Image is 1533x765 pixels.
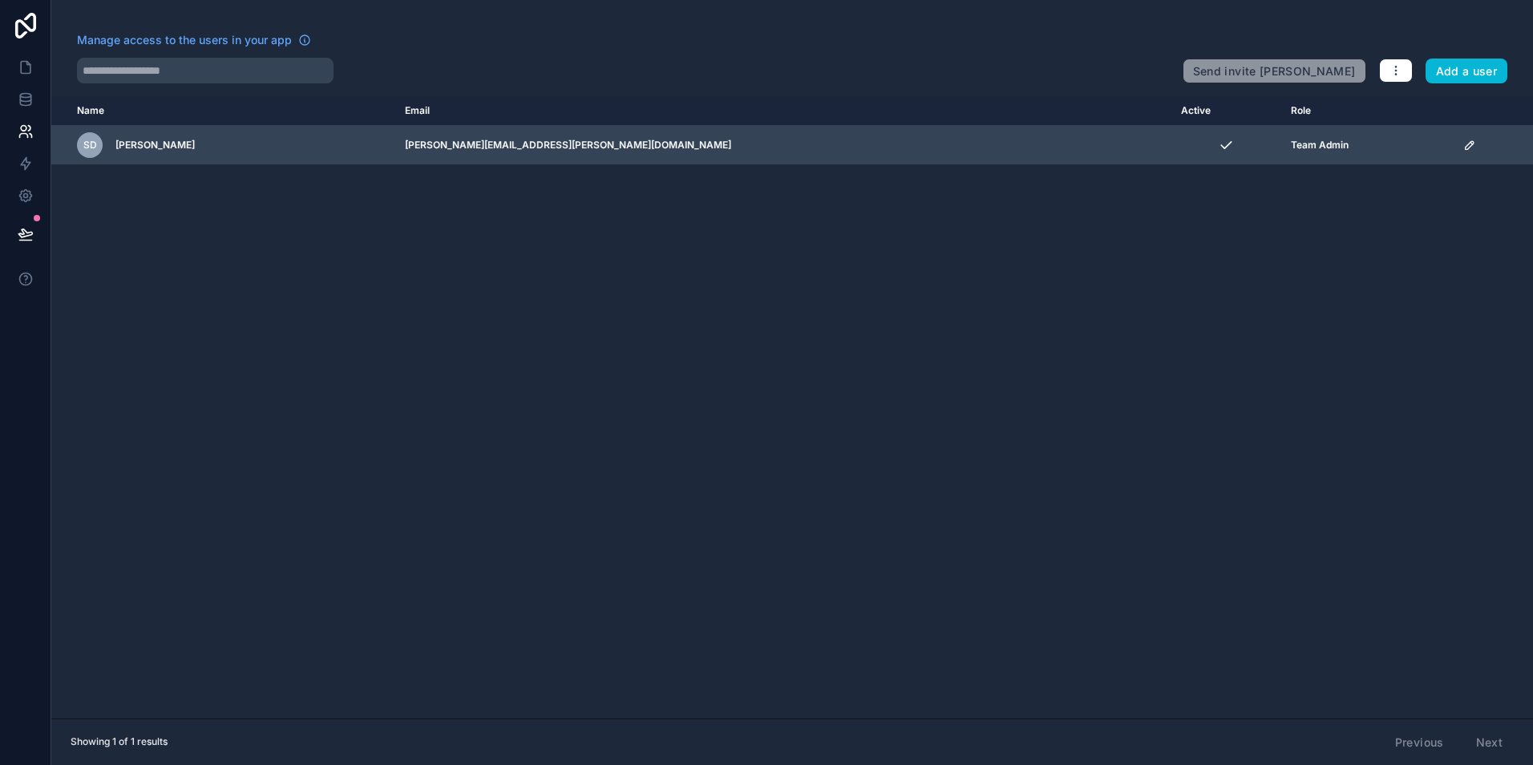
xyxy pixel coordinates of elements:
button: Add a user [1426,59,1508,84]
span: SD [83,139,97,152]
th: Role [1281,96,1454,126]
div: scrollable content [51,96,1533,718]
th: Name [51,96,395,126]
span: Showing 1 of 1 results [71,735,168,748]
th: Active [1171,96,1281,126]
th: Email [395,96,1171,126]
span: [PERSON_NAME] [115,139,195,152]
a: Manage access to the users in your app [77,32,311,48]
span: Manage access to the users in your app [77,32,292,48]
span: Team Admin [1291,139,1349,152]
td: [PERSON_NAME][EMAIL_ADDRESS][PERSON_NAME][DOMAIN_NAME] [395,126,1171,165]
